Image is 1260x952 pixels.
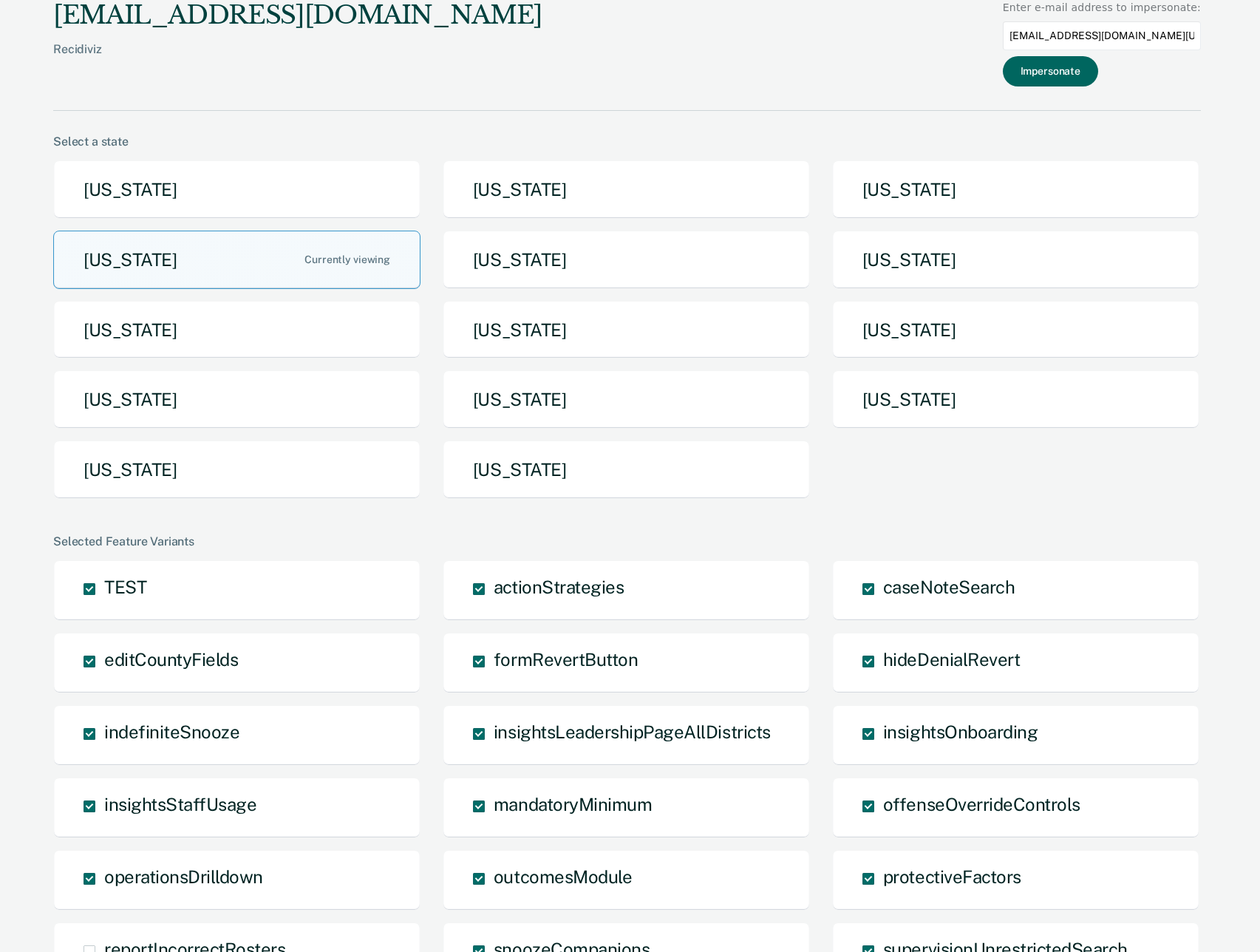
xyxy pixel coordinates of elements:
input: Enter an email to impersonate... [1003,21,1201,50]
span: mandatoryMinimum [494,794,652,815]
span: TEST [104,577,146,597]
span: insightsLeadershipPageAllDistricts [494,721,771,742]
button: [US_STATE] [832,301,1199,359]
button: Impersonate [1003,56,1098,86]
button: [US_STATE] [832,160,1199,219]
button: [US_STATE] [443,301,810,359]
div: Recidiviz [53,42,542,80]
div: Select a state [53,135,1201,149]
button: [US_STATE] [443,441,810,499]
button: [US_STATE] [443,370,810,429]
span: caseNoteSearch [883,577,1015,597]
span: indefiniteSnooze [104,721,239,742]
button: [US_STATE] [53,160,420,219]
span: formRevertButton [494,649,638,670]
span: protectiveFactors [883,866,1021,887]
span: actionStrategies [494,577,624,597]
button: [US_STATE] [53,441,420,499]
span: offenseOverrideControls [883,794,1080,815]
span: operationsDrilldown [104,866,263,887]
button: [US_STATE] [53,301,420,359]
button: [US_STATE] [832,231,1199,289]
span: outcomesModule [494,866,632,887]
button: [US_STATE] [443,231,810,289]
span: editCountyFields [104,649,238,670]
div: Selected Feature Variants [53,534,1201,548]
button: [US_STATE] [443,160,810,219]
span: insightsStaffUsage [104,794,256,815]
button: [US_STATE] [53,370,420,429]
button: [US_STATE] [53,231,420,289]
span: insightsOnboarding [883,721,1038,742]
button: [US_STATE] [832,370,1199,429]
span: hideDenialRevert [883,649,1020,670]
